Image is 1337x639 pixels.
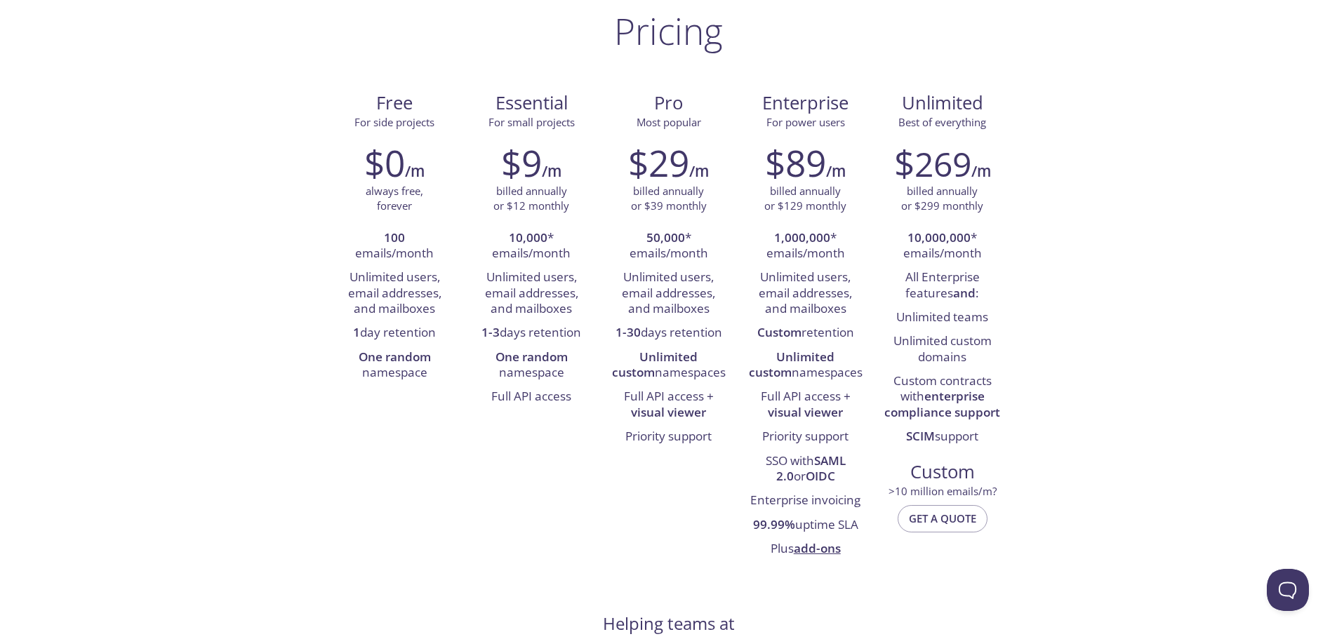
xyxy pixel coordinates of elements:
span: Enterprise [748,91,863,115]
strong: 1,000,000 [774,229,830,245]
li: Full API access [474,385,590,409]
span: Unlimited [902,90,983,115]
h2: $29 [628,142,689,184]
span: For side projects [354,115,434,129]
strong: and [953,285,976,301]
h2: $9 [501,142,542,184]
li: * emails/month [611,227,726,267]
strong: 99.99% [753,516,795,532]
span: 269 [914,141,971,187]
strong: 50,000 [646,229,685,245]
iframe: Help Scout Beacon - Open [1267,569,1309,611]
strong: SCIM [906,428,935,444]
strong: 10,000 [509,229,547,245]
span: For small projects [488,115,575,129]
strong: Unlimited custom [612,349,698,380]
li: namespace [474,346,590,386]
strong: OIDC [806,468,835,484]
strong: 1 [353,324,360,340]
li: Priority support [611,425,726,449]
li: * emails/month [747,227,863,267]
strong: One random [359,349,431,365]
p: billed annually or $129 monthly [764,184,846,214]
li: Full API access + [747,385,863,425]
h2: $89 [765,142,826,184]
strong: 1-3 [481,324,500,340]
p: always free, forever [366,184,423,214]
span: Best of everything [898,115,986,129]
p: billed annually or $299 monthly [901,184,983,214]
li: emails/month [337,227,453,267]
span: > 10 million emails/m? [889,484,997,498]
li: Enterprise invoicing [747,489,863,513]
span: Essential [474,91,589,115]
span: Most popular [637,115,701,129]
strong: 100 [384,229,405,245]
h6: /m [405,159,425,183]
li: days retention [611,321,726,345]
li: Full API access + [611,385,726,425]
strong: visual viewer [768,404,843,420]
li: Unlimited custom domains [884,330,1000,370]
li: Custom contracts with [884,370,1000,425]
li: namespaces [611,346,726,386]
li: support [884,425,1000,449]
h6: /m [971,159,991,183]
li: Unlimited users, email addresses, and mailboxes [611,266,726,321]
p: billed annually or $39 monthly [631,184,707,214]
h4: Helping teams at [603,612,735,635]
span: Pro [611,91,726,115]
span: Get a quote [909,509,976,527]
span: Custom [885,460,999,484]
strong: enterprise compliance support [884,388,1000,419]
strong: Unlimited custom [749,349,835,380]
li: uptime SLA [747,513,863,537]
li: SSO with or [747,450,863,490]
h2: $ [894,142,971,184]
a: add-ons [794,540,841,556]
span: For power users [766,115,845,129]
li: Priority support [747,425,863,449]
li: day retention [337,321,453,345]
button: Get a quote [898,505,987,532]
li: namespace [337,346,453,386]
li: Unlimited users, email addresses, and mailboxes [474,266,590,321]
h1: Pricing [614,10,723,52]
h6: /m [826,159,846,183]
li: * emails/month [474,227,590,267]
h2: $0 [364,142,405,184]
li: Unlimited users, email addresses, and mailboxes [747,266,863,321]
p: billed annually or $12 monthly [493,184,569,214]
li: retention [747,321,863,345]
strong: visual viewer [631,404,706,420]
h6: /m [542,159,561,183]
strong: One random [495,349,568,365]
li: days retention [474,321,590,345]
strong: Custom [757,324,801,340]
strong: SAML 2.0 [776,452,846,484]
li: All Enterprise features : [884,266,1000,306]
li: * emails/month [884,227,1000,267]
li: namespaces [747,346,863,386]
li: Plus [747,537,863,561]
li: Unlimited users, email addresses, and mailboxes [337,266,453,321]
li: Unlimited teams [884,306,1000,330]
strong: 1-30 [616,324,641,340]
strong: 10,000,000 [907,229,971,245]
h6: /m [689,159,709,183]
span: Free [338,91,452,115]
